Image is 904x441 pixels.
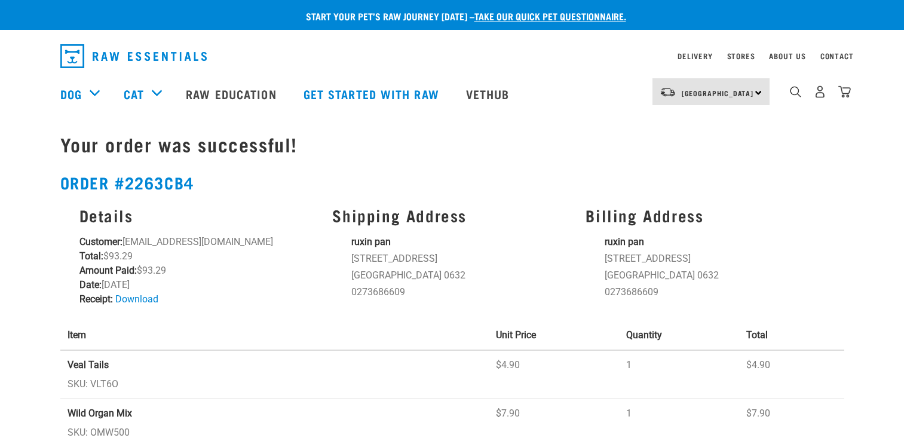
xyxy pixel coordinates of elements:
[814,85,826,98] img: user.png
[68,359,109,370] strong: Veal Tails
[678,54,712,58] a: Delivery
[838,85,851,98] img: home-icon@2x.png
[79,206,318,225] h3: Details
[79,236,122,247] strong: Customer:
[605,236,644,247] strong: ruxin pan
[739,321,844,350] th: Total
[474,13,626,19] a: take our quick pet questionnaire.
[351,252,571,266] li: [STREET_ADDRESS]
[51,39,854,73] nav: dropdown navigation
[454,70,525,118] a: Vethub
[68,408,132,419] strong: Wild Organ Mix
[489,350,619,399] td: $4.90
[351,285,571,299] li: 0273686609
[72,199,326,314] div: [EMAIL_ADDRESS][DOMAIN_NAME] $93.29 $93.29 [DATE]
[682,91,754,95] span: [GEOGRAPHIC_DATA]
[332,206,571,225] h3: Shipping Address
[124,85,144,103] a: Cat
[60,133,844,155] h1: Your order was successful!
[739,350,844,399] td: $4.90
[174,70,291,118] a: Raw Education
[60,173,844,192] h2: Order #2263cb4
[605,268,825,283] li: [GEOGRAPHIC_DATA] 0632
[605,252,825,266] li: [STREET_ADDRESS]
[79,279,102,290] strong: Date:
[79,250,103,262] strong: Total:
[351,268,571,283] li: [GEOGRAPHIC_DATA] 0632
[769,54,805,58] a: About Us
[489,321,619,350] th: Unit Price
[727,54,755,58] a: Stores
[292,70,454,118] a: Get started with Raw
[820,54,854,58] a: Contact
[790,86,801,97] img: home-icon-1@2x.png
[605,285,825,299] li: 0273686609
[79,265,137,276] strong: Amount Paid:
[79,293,113,305] strong: Receipt:
[660,87,676,97] img: van-moving.png
[60,44,207,68] img: Raw Essentials Logo
[60,321,489,350] th: Item
[60,350,489,399] td: SKU: VLT6O
[351,236,391,247] strong: ruxin pan
[115,293,158,305] a: Download
[60,85,82,103] a: Dog
[619,321,739,350] th: Quantity
[619,350,739,399] td: 1
[586,206,825,225] h3: Billing Address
